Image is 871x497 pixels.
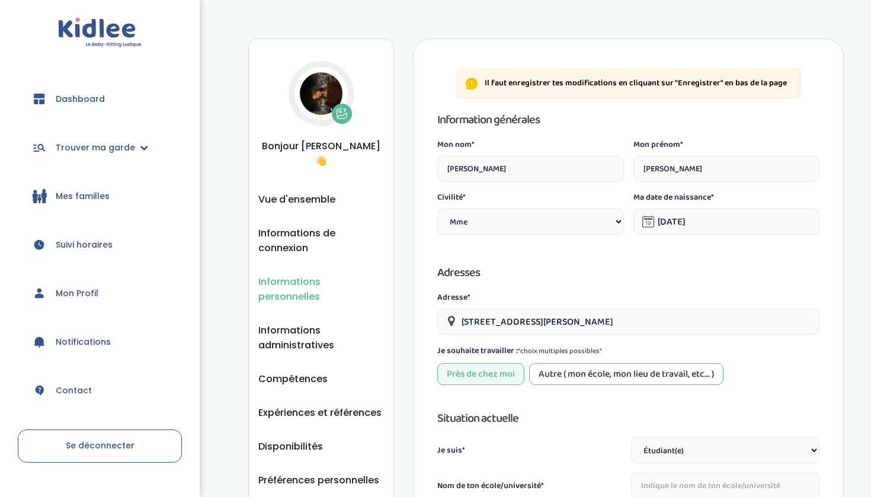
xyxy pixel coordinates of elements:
a: Mes familles [18,175,182,217]
a: Suivi horaires [18,223,182,266]
button: Informations de connexion [258,226,384,255]
span: Mon Profil [56,287,98,300]
span: Contact [56,384,92,397]
p: Il faut enregistrer tes modifications en cliquant sur "Enregistrer" en bas de la page [485,78,787,89]
label: Mon prénom* [633,139,819,151]
label: Civilité* [437,191,623,204]
h3: Situation actuelle [437,409,819,428]
img: logo.svg [58,18,142,48]
label: Nom de ton école/université* [437,480,544,492]
a: Se déconnecter [18,429,182,463]
div: Autre ( mon école, mon lieu de travail, etc... ) [529,363,723,385]
button: Informations administratives [258,323,384,352]
button: Préférences personnelles [258,473,379,488]
label: Je suis* [437,444,465,457]
input: Veuillez saisir votre adresse postale [437,309,819,335]
a: Mon Profil [18,272,182,315]
label: Ma date de naissance* [633,191,819,204]
img: Avatar [300,72,342,115]
button: Expériences et références [258,405,382,420]
label: Adresse* [437,291,819,304]
h3: Information générales [437,110,819,129]
span: Bonjour [PERSON_NAME] 👋 [258,139,384,168]
span: *choix multiples possibles* [518,345,602,357]
button: Vue d'ensemble [258,192,335,207]
span: Trouver ma garde [56,142,135,154]
a: Dashboard [18,78,182,120]
h3: Adresses [437,263,819,282]
span: Se déconnecter [66,440,135,451]
input: Date de naissance [633,209,819,235]
button: Informations personnelles [258,274,384,304]
button: Disponibilités [258,439,323,454]
span: Notifications [56,336,111,348]
span: Mes familles [56,190,110,203]
input: Nom [437,156,623,182]
span: Suivi horaires [56,239,113,251]
div: Près de chez moi [437,363,524,385]
a: Notifications [18,320,182,363]
span: Dashboard [56,93,105,105]
a: Contact [18,369,182,412]
input: Prénom [633,156,819,182]
label: Je souhaite travailler : [437,344,602,358]
a: Trouver ma garde [18,126,182,169]
label: Mon nom* [437,139,623,151]
button: Compétences [258,371,328,386]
